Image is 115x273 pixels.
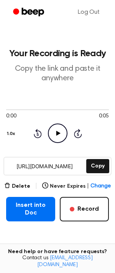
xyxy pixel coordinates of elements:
[6,127,18,140] button: 1.0x
[5,255,110,268] span: Contact us
[6,197,55,221] button: Insert into Doc
[8,5,51,20] a: Beep
[70,3,107,21] a: Log Out
[90,182,111,190] span: Change
[6,49,109,58] h1: Your Recording is Ready
[42,182,111,190] button: Never Expires|Change
[35,182,38,191] span: |
[6,64,109,83] p: Copy the link and paste it anywhere
[37,255,93,268] a: [EMAIL_ADDRESS][DOMAIN_NAME]
[99,112,109,120] span: 0:05
[6,112,16,120] span: 0:00
[86,159,109,173] button: Copy
[4,182,30,190] button: Delete
[60,197,109,221] button: Record
[87,182,89,190] span: |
